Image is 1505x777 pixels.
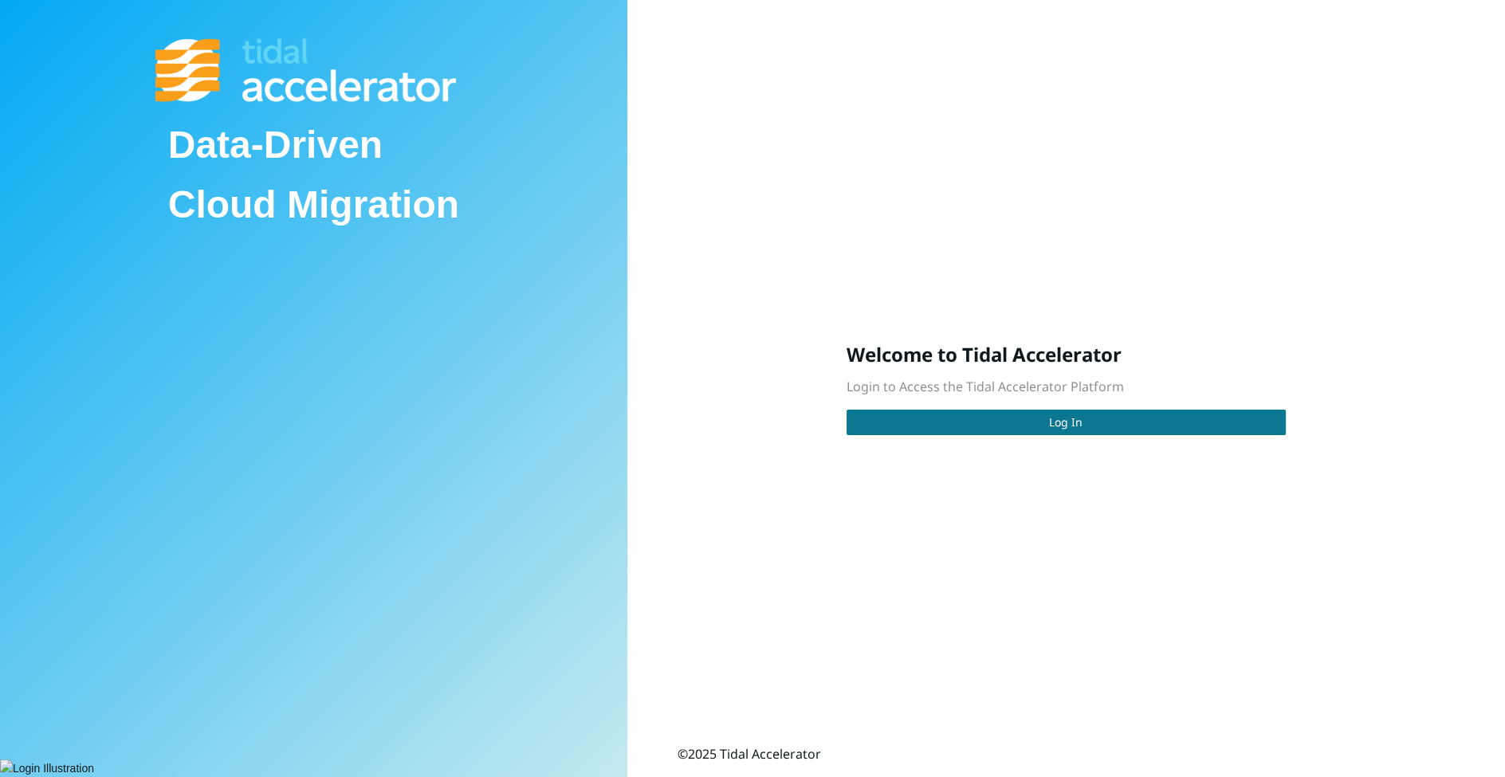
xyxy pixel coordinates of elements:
[847,342,1286,367] h3: Welcome to Tidal Accelerator
[1049,414,1083,431] span: Log In
[847,410,1286,435] button: Log In
[155,38,456,102] img: Tidal Accelerator Logo
[847,378,1124,395] span: Login to Access the Tidal Accelerator Platform
[155,102,472,248] div: Data-Driven Cloud Migration
[678,744,821,764] div: © 2025 Tidal Accelerator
